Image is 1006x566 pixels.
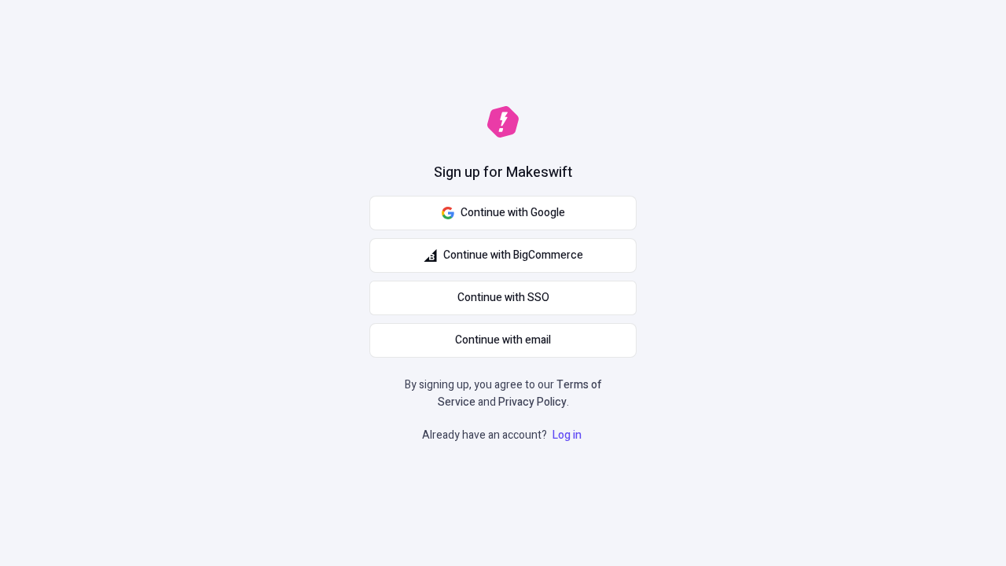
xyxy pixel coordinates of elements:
a: Log in [549,427,585,443]
span: Continue with Google [461,204,565,222]
p: Already have an account? [422,427,585,444]
a: Terms of Service [438,377,602,410]
span: Continue with email [455,332,551,349]
a: Continue with SSO [369,281,637,315]
button: Continue with Google [369,196,637,230]
button: Continue with email [369,323,637,358]
span: Continue with BigCommerce [443,247,583,264]
button: Continue with BigCommerce [369,238,637,273]
h1: Sign up for Makeswift [434,163,572,183]
a: Privacy Policy [498,394,567,410]
p: By signing up, you agree to our and . [399,377,607,411]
